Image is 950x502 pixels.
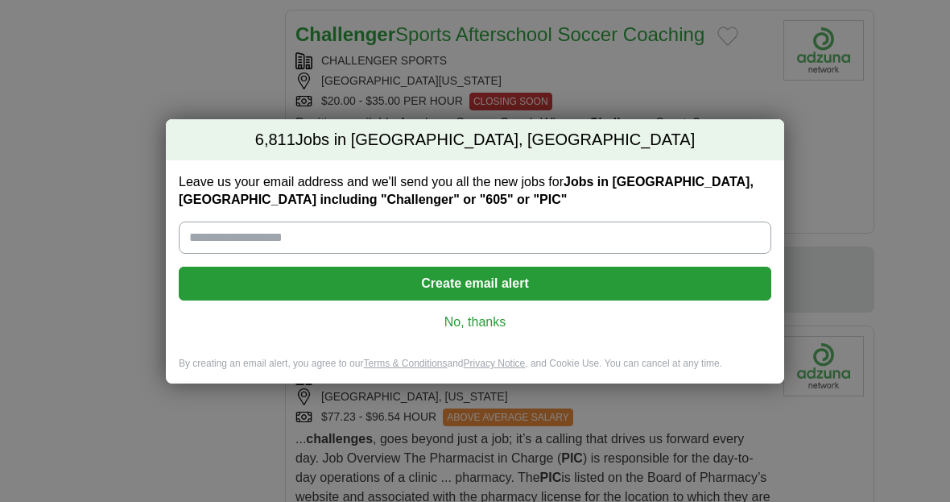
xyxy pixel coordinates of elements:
a: Privacy Notice [464,358,526,369]
a: Terms & Conditions [363,358,447,369]
div: By creating an email alert, you agree to our and , and Cookie Use. You can cancel at any time. [166,357,784,384]
span: 6,811 [255,129,295,151]
label: Leave us your email address and we'll send you all the new jobs for [179,173,771,209]
h2: Jobs in [GEOGRAPHIC_DATA], [GEOGRAPHIC_DATA] [166,119,784,161]
button: Create email alert [179,267,771,301]
a: No, thanks [192,313,758,331]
